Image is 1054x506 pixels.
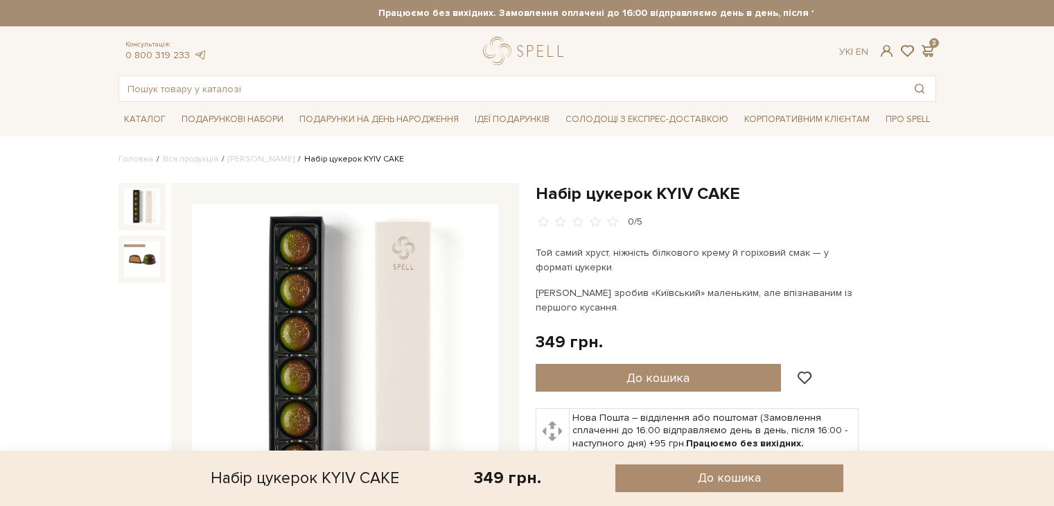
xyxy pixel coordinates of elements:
a: En [856,46,868,58]
span: Про Spell [880,109,936,130]
span: Подарункові набори [176,109,289,130]
span: До кошика [626,370,690,385]
span: | [851,46,853,58]
div: Ук [839,46,868,58]
input: Пошук товару у каталозі [119,76,904,101]
a: Солодощі з експрес-доставкою [560,107,734,131]
a: Головна [118,154,153,164]
a: telegram [193,49,207,61]
a: [PERSON_NAME] [228,154,295,164]
li: Набір цукерок KYIV CAKE [295,153,404,166]
span: Ідеї подарунків [469,109,555,130]
a: Вся продукція [163,154,218,164]
button: Пошук товару у каталозі [904,76,936,101]
span: До кошика [698,470,761,486]
div: 349 грн. [536,331,603,353]
p: Той самий хруст, ніжність білкового крему й горіховий смак — у форматі цукерки. [536,245,861,274]
span: Каталог [118,109,171,130]
p: [PERSON_NAME] зробив «Київський» маленьким, але впізнаваним із першого кусання. [536,286,861,315]
img: Набір цукерок KYIV CAKE [124,189,160,225]
div: 0/5 [628,216,642,229]
div: Набір цукерок KYIV CAKE [211,464,399,492]
img: Набір цукерок KYIV CAKE [124,241,160,277]
h1: Набір цукерок KYIV CAKE [536,183,936,204]
button: До кошика [615,464,843,492]
a: 0 800 319 233 [125,49,190,61]
a: Корпоративним клієнтам [739,107,875,131]
span: Подарунки на День народження [294,109,464,130]
td: Нова Пошта – відділення або поштомат (Замовлення сплаченні до 16:00 відправляємо день в день, піс... [569,409,858,453]
div: 349 грн. [474,467,541,489]
a: logo [483,37,570,65]
b: Працюємо без вихідних. [686,437,804,449]
span: Консультація: [125,40,207,49]
button: До кошика [536,364,782,392]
